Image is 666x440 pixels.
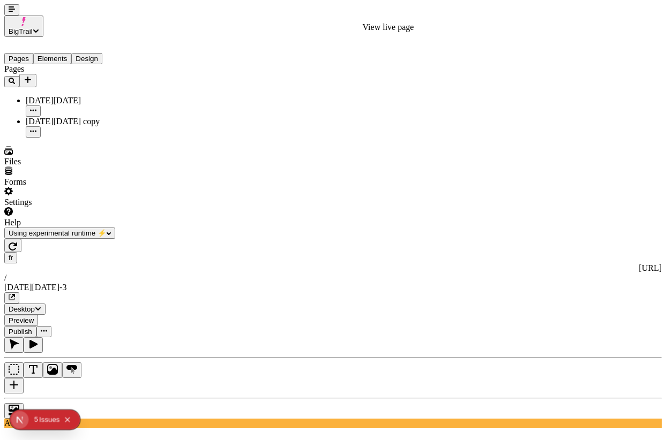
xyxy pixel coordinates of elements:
[4,304,46,315] button: Desktop
[9,316,34,324] span: Preview
[9,229,107,237] span: Using experimental runtime ⚡️
[4,315,38,326] button: Preview
[4,64,133,74] div: Pages
[19,74,36,87] button: Add new
[4,283,662,292] div: [DATE][DATE]-3
[43,362,62,378] button: Image
[4,252,17,263] button: Open locale picker
[71,53,102,64] button: Design
[26,117,133,126] div: [DATE][DATE] copy
[4,263,662,273] div: [URL]
[4,9,156,18] p: Cookie Test Route
[9,27,33,35] span: BigTrail
[24,362,43,378] button: Text
[4,419,662,428] div: A
[9,305,35,313] span: Desktop
[33,53,72,64] button: Elements
[4,198,133,207] div: Settings
[4,326,36,337] button: Publish
[4,362,24,378] button: Box
[363,22,414,32] div: View live page
[4,177,133,187] div: Forms
[9,254,13,262] span: fr
[26,96,133,105] div: [DATE][DATE]
[4,157,133,166] div: Files
[4,53,33,64] button: Pages
[4,273,662,283] div: /
[62,362,81,378] button: Button
[9,328,32,336] span: Publish
[4,218,133,227] div: Help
